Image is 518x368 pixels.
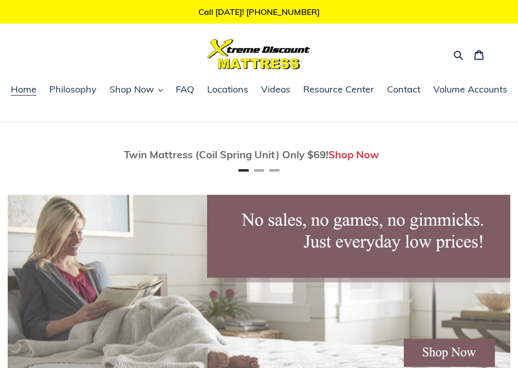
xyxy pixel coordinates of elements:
[298,82,379,98] a: Resource Center
[176,83,194,96] span: FAQ
[202,82,253,98] a: Locations
[11,83,36,96] span: Home
[387,83,420,96] span: Contact
[328,148,379,161] a: Shop Now
[208,39,310,69] img: Xtreme Discount Mattress
[49,83,97,96] span: Philosophy
[303,83,374,96] span: Resource Center
[382,82,425,98] a: Contact
[109,83,154,96] span: Shop Now
[171,82,199,98] a: FAQ
[261,83,290,96] span: Videos
[6,82,42,98] a: Home
[238,169,249,172] button: Page 1
[433,83,507,96] span: Volume Accounts
[254,169,264,172] button: Page 2
[269,169,280,172] button: Page 3
[44,82,102,98] a: Philosophy
[104,82,168,98] button: Shop Now
[124,148,328,161] span: Twin Mattress (Coil Spring Unit) Only $69!
[207,83,248,96] span: Locations
[428,82,512,98] a: Volume Accounts
[256,82,295,98] a: Videos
